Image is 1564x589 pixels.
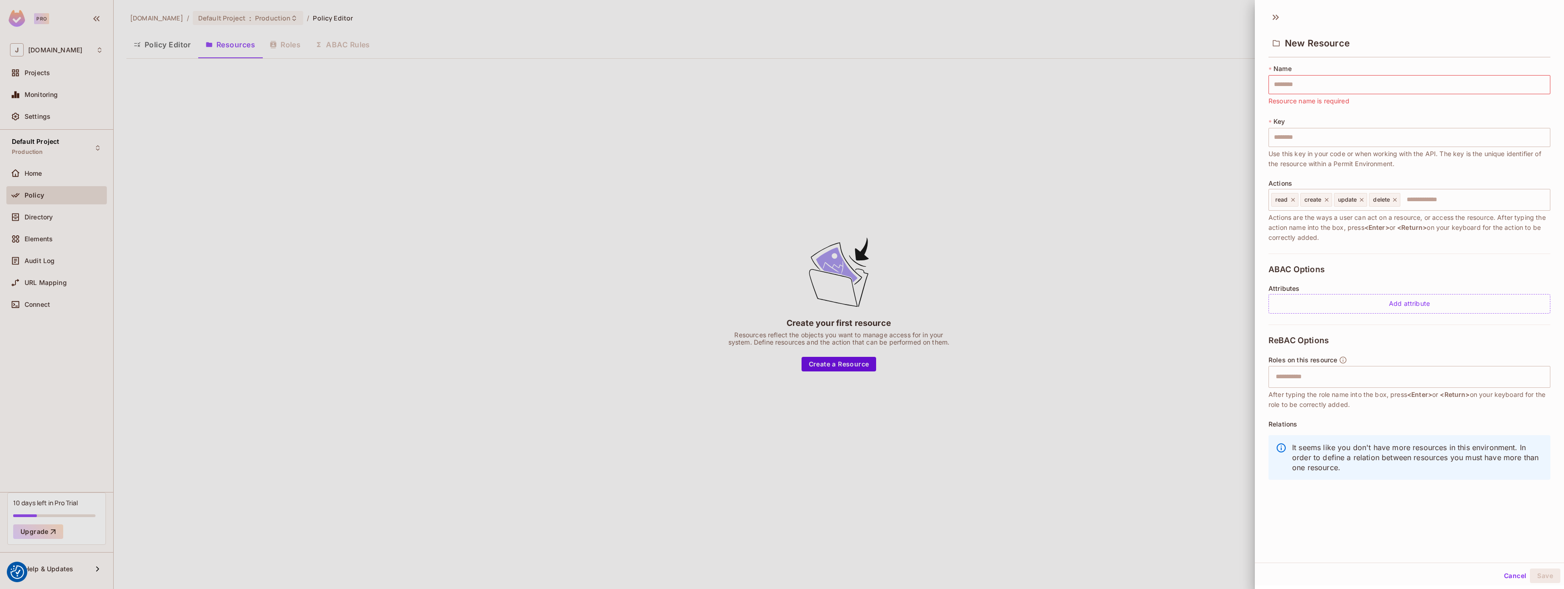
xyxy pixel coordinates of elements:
span: ABAC Options [1268,265,1325,274]
span: read [1275,196,1288,203]
span: ReBAC Options [1268,336,1329,345]
span: Actions are the ways a user can act on a resource, or access the resource. After typing the actio... [1268,213,1550,243]
span: Relations [1268,421,1297,428]
span: <Return> [1397,223,1427,231]
span: update [1338,196,1357,203]
span: Roles on this resource [1268,356,1337,364]
span: Key [1273,118,1285,125]
p: It seems like you don't have more resources in this environment. In order to define a relation be... [1292,442,1543,472]
div: Add attribute [1268,294,1550,314]
span: New Resource [1285,38,1350,49]
div: read [1271,193,1298,207]
button: Cancel [1500,569,1530,583]
span: <Enter> [1407,391,1432,398]
span: Actions [1268,180,1292,187]
span: Attributes [1268,285,1300,292]
div: delete [1369,193,1400,207]
button: Save [1530,569,1560,583]
span: After typing the role name into the box, press or on your keyboard for the role to be correctly a... [1268,390,1550,410]
span: <Return> [1440,391,1469,398]
div: create [1300,193,1332,207]
button: Consent Preferences [10,565,24,579]
span: Resource name is required [1268,96,1349,106]
span: create [1304,196,1322,203]
span: <Enter> [1364,223,1389,231]
span: Use this key in your code or when working with the API. The key is the unique identifier of the r... [1268,149,1550,169]
img: Revisit consent button [10,565,24,579]
span: delete [1373,196,1390,203]
span: Name [1273,65,1292,72]
div: update [1334,193,1368,207]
